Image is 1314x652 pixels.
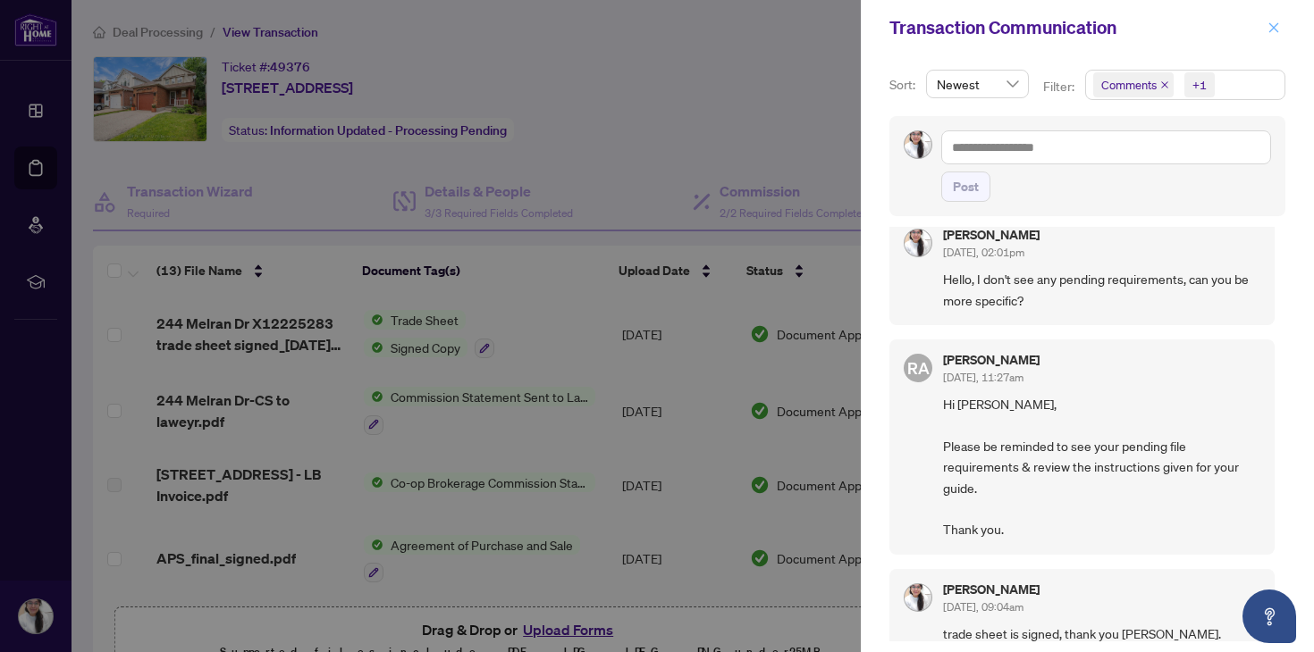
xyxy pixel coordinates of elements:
span: RA [907,355,930,380]
div: Transaction Communication [889,14,1262,41]
span: trade sheet is signed, thank you [PERSON_NAME]. [943,623,1260,644]
h5: [PERSON_NAME] [943,583,1040,596]
button: Open asap [1242,589,1296,643]
span: Comments [1101,76,1157,94]
span: [DATE], 02:01pm [943,246,1024,259]
div: +1 [1192,76,1207,94]
span: Newest [937,71,1018,97]
span: [DATE], 11:27am [943,371,1023,384]
span: Hi [PERSON_NAME], Please be reminded to see your pending file requirements & review the instructi... [943,394,1260,540]
p: Sort: [889,75,919,95]
span: close [1268,21,1280,34]
p: Filter: [1043,77,1077,96]
span: Comments [1093,72,1174,97]
button: Post [941,171,990,202]
img: Profile Icon [905,584,931,611]
img: Profile Icon [905,131,931,158]
h5: [PERSON_NAME] [943,354,1040,366]
span: [DATE], 09:04am [943,600,1023,614]
h5: [PERSON_NAME] [943,229,1040,241]
span: close [1160,80,1169,89]
img: Profile Icon [905,230,931,256]
span: Hello, I don't see any pending requirements, can you be more specific? [943,269,1260,311]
